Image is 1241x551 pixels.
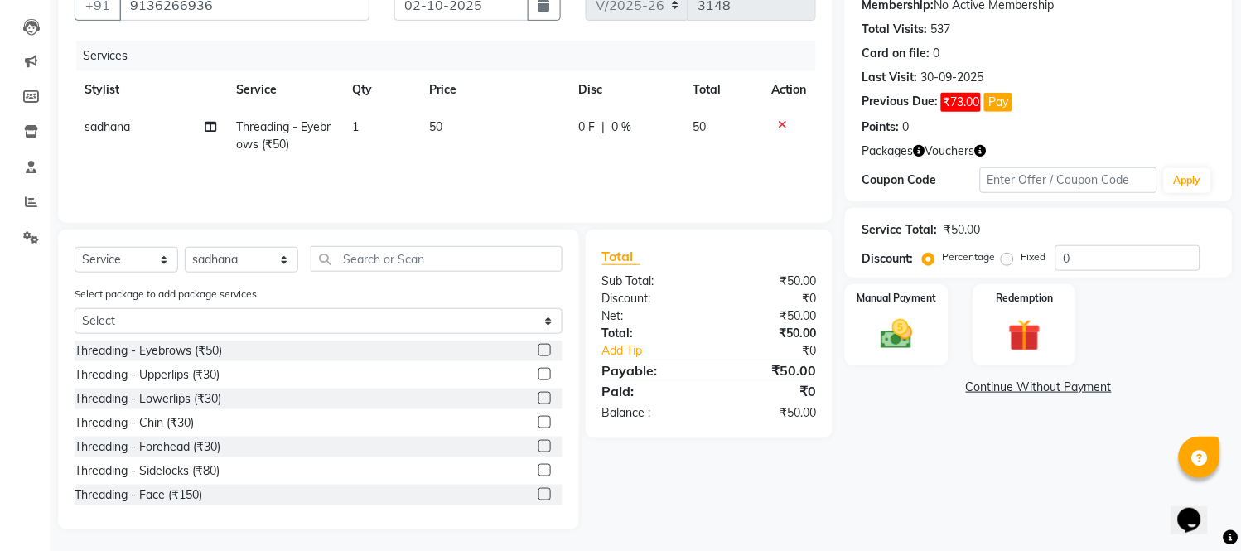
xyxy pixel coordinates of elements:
th: Action [761,71,816,109]
th: Qty [342,71,419,109]
span: Vouchers [925,143,974,160]
div: ₹50.00 [709,307,828,325]
div: ₹50.00 [709,273,828,290]
button: Pay [984,93,1012,112]
div: Services [76,41,828,71]
a: Continue Without Payment [848,379,1229,396]
th: Price [419,71,569,109]
label: Percentage [942,249,995,264]
label: Redemption [996,291,1053,306]
div: Threading - Eyebrows (₹50) [75,342,222,360]
div: Threading - Forehead (₹30) [75,438,220,456]
div: Threading - Lowerlips (₹30) [75,390,221,408]
span: Packages [862,143,913,160]
div: Paid: [590,381,709,401]
label: Fixed [1021,249,1045,264]
div: 0 [933,45,939,62]
img: _gift.svg [998,316,1050,355]
div: Card on file: [862,45,930,62]
div: Previous Due: [862,93,938,112]
div: ₹0 [709,290,828,307]
div: Discount: [862,250,913,268]
span: 50 [429,119,442,134]
input: Search or Scan [311,246,563,272]
a: Add Tip [590,342,729,360]
div: Net: [590,307,709,325]
th: Disc [569,71,683,109]
img: _cash.svg [871,316,923,353]
div: 537 [930,21,950,38]
div: Coupon Code [862,172,980,189]
div: Threading - Upperlips (₹30) [75,366,220,384]
span: sadhana [85,119,130,134]
th: Total [683,71,761,109]
label: Manual Payment [857,291,937,306]
span: 50 [693,119,707,134]
div: 30-09-2025 [920,69,983,86]
iframe: chat widget [1171,485,1224,534]
div: Points: [862,118,899,136]
div: Sub Total: [590,273,709,290]
div: Discount: [590,290,709,307]
span: ₹73.00 [941,93,981,112]
span: 0 % [612,118,632,136]
div: ₹50.00 [944,221,980,239]
span: Total [602,248,640,265]
span: Threading - Eyebrows (₹50) [237,119,331,152]
div: 0 [902,118,909,136]
div: Threading - Face (₹150) [75,486,202,504]
div: Service Total: [862,221,937,239]
div: Threading - Sidelocks (₹80) [75,462,220,480]
input: Enter Offer / Coupon Code [980,167,1157,193]
button: Apply [1164,168,1211,193]
div: Payable: [590,360,709,380]
span: 0 F [579,118,596,136]
div: ₹50.00 [709,360,828,380]
span: | [602,118,606,136]
label: Select package to add package services [75,287,257,302]
div: ₹0 [729,342,828,360]
div: Threading - Chin (₹30) [75,414,194,432]
div: ₹0 [709,381,828,401]
span: 1 [352,119,359,134]
div: ₹50.00 [709,325,828,342]
div: Total: [590,325,709,342]
div: Total Visits: [862,21,927,38]
div: Last Visit: [862,69,917,86]
div: ₹50.00 [709,404,828,422]
th: Service [227,71,343,109]
th: Stylist [75,71,227,109]
div: Balance : [590,404,709,422]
